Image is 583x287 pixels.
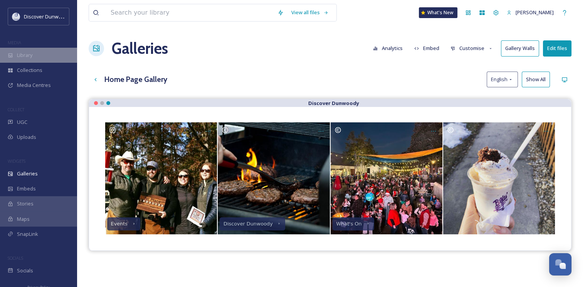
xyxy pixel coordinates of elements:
button: Embed [410,41,443,56]
a: Discover Dunwoody [217,122,330,234]
span: UGC [17,118,27,126]
a: What's On [330,122,443,234]
span: Uploads [17,133,36,141]
button: Analytics [369,41,407,56]
span: Discover Dunwoody [24,13,70,20]
h3: Home Page Gallery [104,74,167,85]
span: Media Centres [17,82,51,89]
span: SOCIALS [8,255,23,261]
a: Analytics [369,41,410,56]
a: Events [105,122,217,234]
a: Galleries [112,37,168,60]
a: [PERSON_NAME] [503,5,558,20]
span: Library [17,52,32,59]
img: 696246f7-25b9-4a35-beec-0db6f57a4831.png [12,13,20,20]
span: Socials [17,267,33,274]
button: Open Chat [549,253,571,275]
div: Events [111,221,128,227]
span: Maps [17,215,30,223]
span: WIDGETS [8,158,25,164]
span: Galleries [17,170,38,177]
span: SnapLink [17,230,38,238]
span: Stories [17,200,34,207]
button: Show All [522,72,550,87]
input: Search your library [107,4,274,21]
span: COLLECT [8,107,24,112]
div: What's On [336,221,362,227]
strong: Discover Dunwoody [308,100,359,107]
button: Edit files [543,40,571,56]
span: MEDIA [8,40,21,45]
a: What's New [419,7,457,18]
a: View all files [287,5,333,20]
span: Collections [17,67,42,74]
button: Customise [447,41,497,56]
span: Embeds [17,185,36,192]
span: English [491,76,507,83]
button: Gallery Walls [501,40,539,56]
span: [PERSON_NAME] [516,9,554,16]
div: Discover Dunwoody [223,221,273,227]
